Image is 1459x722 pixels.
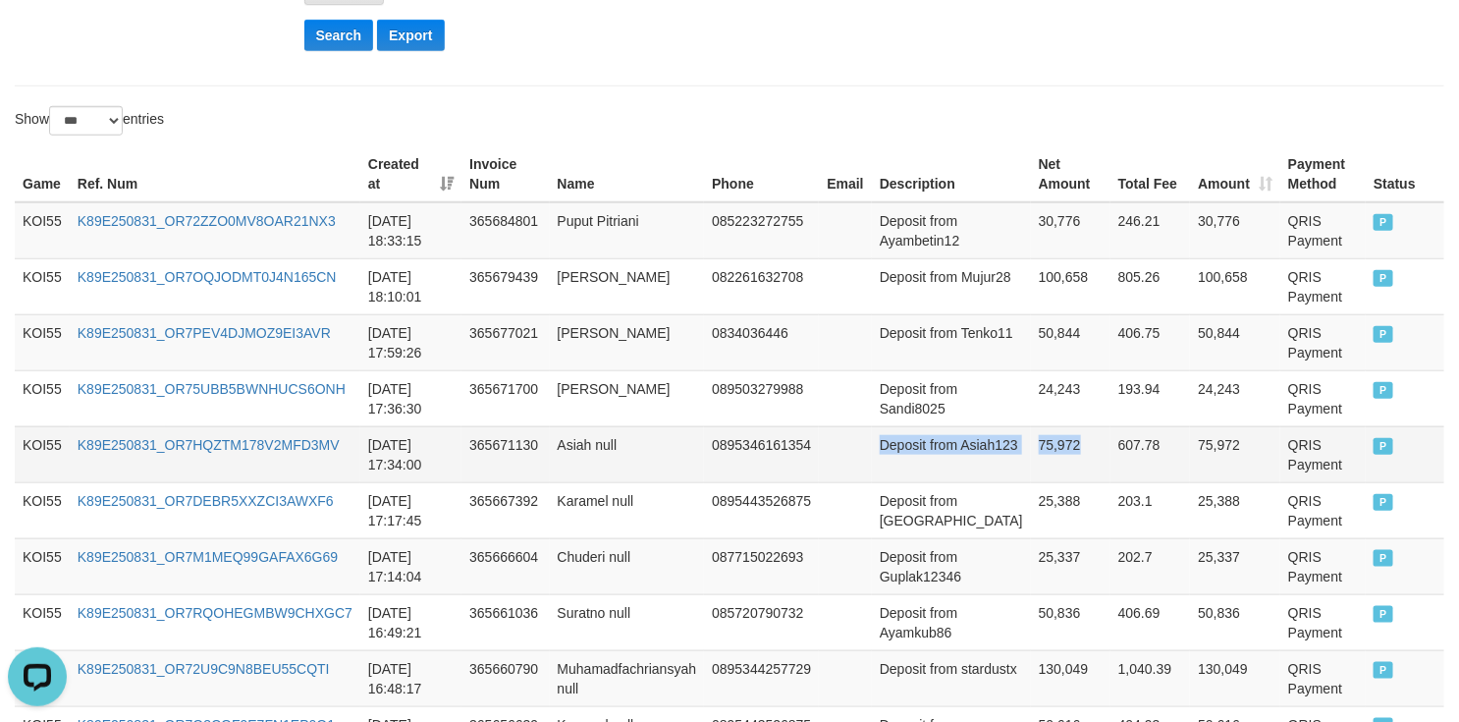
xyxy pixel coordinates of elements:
[1031,650,1110,706] td: 130,049
[1110,594,1190,650] td: 406.69
[1280,482,1366,538] td: QRIS Payment
[1110,482,1190,538] td: 203.1
[1190,258,1280,314] td: 100,658
[1374,606,1393,623] span: PAID
[1374,214,1393,231] span: PAID
[360,482,461,538] td: [DATE] 17:17:45
[1190,426,1280,482] td: 75,972
[1280,426,1366,482] td: QRIS Payment
[360,258,461,314] td: [DATE] 18:10:01
[15,594,70,650] td: KOI55
[461,258,549,314] td: 365679439
[1031,426,1110,482] td: 75,972
[1110,202,1190,259] td: 246.21
[461,146,549,202] th: Invoice Num
[704,594,819,650] td: 085720790732
[704,650,819,706] td: 0895344257729
[704,426,819,482] td: 0895346161354
[15,258,70,314] td: KOI55
[1110,538,1190,594] td: 202.7
[872,594,1031,650] td: Deposit from Ayamkub86
[360,314,461,370] td: [DATE] 17:59:26
[704,482,819,538] td: 0895443526875
[1374,662,1393,679] span: PAID
[1031,314,1110,370] td: 50,844
[304,20,374,51] button: Search
[1190,650,1280,706] td: 130,049
[1110,258,1190,314] td: 805.26
[704,314,819,370] td: 0834036446
[872,426,1031,482] td: Deposit from Asiah123
[1280,370,1366,426] td: QRIS Payment
[550,650,705,706] td: Muhamadfachriansyah null
[15,146,70,202] th: Game
[78,437,340,453] a: K89E250831_OR7HQZTM178V2MFD3MV
[8,8,67,67] button: Open LiveChat chat widget
[1110,314,1190,370] td: 406.75
[550,314,705,370] td: [PERSON_NAME]
[872,650,1031,706] td: Deposit from stardustx
[1280,538,1366,594] td: QRIS Payment
[550,202,705,259] td: Puput Pitriani
[872,202,1031,259] td: Deposit from Ayambetin12
[1031,202,1110,259] td: 30,776
[461,482,549,538] td: 365667392
[360,146,461,202] th: Created at: activate to sort column ascending
[461,650,549,706] td: 365660790
[78,325,331,341] a: K89E250831_OR7PEV4DJMOZ9EI3AVR
[872,258,1031,314] td: Deposit from Mujur28
[1031,258,1110,314] td: 100,658
[1280,314,1366,370] td: QRIS Payment
[360,650,461,706] td: [DATE] 16:48:17
[1190,314,1280,370] td: 50,844
[1280,258,1366,314] td: QRIS Payment
[1190,482,1280,538] td: 25,388
[461,314,549,370] td: 365677021
[1374,550,1393,567] span: PAID
[872,482,1031,538] td: Deposit from [GEOGRAPHIC_DATA]
[78,605,352,621] a: K89E250831_OR7RQOHEGMBW9CHXGC7
[461,538,549,594] td: 365666604
[78,493,334,509] a: K89E250831_OR7DEBR5XXZCI3AWXF6
[872,146,1031,202] th: Description
[461,594,549,650] td: 365661036
[550,370,705,426] td: [PERSON_NAME]
[872,314,1031,370] td: Deposit from Tenko11
[704,258,819,314] td: 082261632708
[15,370,70,426] td: KOI55
[704,370,819,426] td: 089503279988
[15,482,70,538] td: KOI55
[1110,370,1190,426] td: 193.94
[1190,202,1280,259] td: 30,776
[15,426,70,482] td: KOI55
[15,202,70,259] td: KOI55
[461,202,549,259] td: 365684801
[704,202,819,259] td: 085223272755
[1190,594,1280,650] td: 50,836
[15,314,70,370] td: KOI55
[78,661,330,677] a: K89E250831_OR72U9C9N8BEU55CQTI
[1280,202,1366,259] td: QRIS Payment
[15,538,70,594] td: KOI55
[360,202,461,259] td: [DATE] 18:33:15
[1374,494,1393,511] span: PAID
[360,594,461,650] td: [DATE] 16:49:21
[1031,370,1110,426] td: 24,243
[1190,146,1280,202] th: Amount: activate to sort column ascending
[461,370,549,426] td: 365671700
[1374,438,1393,455] span: PAID
[78,381,346,397] a: K89E250831_OR75UBB5BWNHUCS6ONH
[1110,650,1190,706] td: 1,040.39
[1366,146,1444,202] th: Status
[78,269,337,285] a: K89E250831_OR7OQJODMT0J4N165CN
[377,20,444,51] button: Export
[1190,538,1280,594] td: 25,337
[550,146,705,202] th: Name
[1110,426,1190,482] td: 607.78
[704,538,819,594] td: 087715022693
[1374,326,1393,343] span: PAID
[78,213,336,229] a: K89E250831_OR72ZZO0MV8OAR21NX3
[1031,538,1110,594] td: 25,337
[1031,594,1110,650] td: 50,836
[70,146,360,202] th: Ref. Num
